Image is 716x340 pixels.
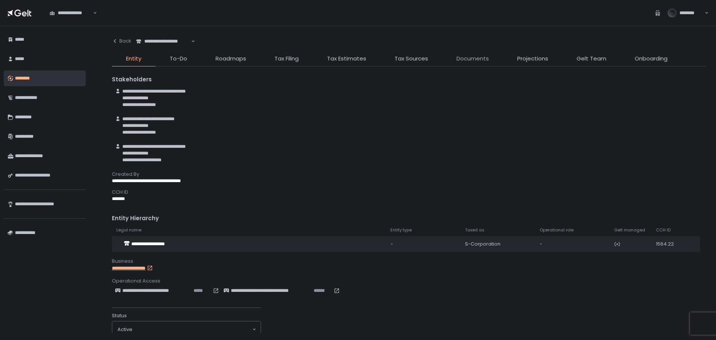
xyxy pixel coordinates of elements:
[112,75,706,84] div: Stakeholders
[635,54,668,63] span: Onboarding
[395,54,428,63] span: Tax Sources
[112,278,706,284] div: Operational Access
[116,227,141,233] span: Legal name
[465,241,531,247] div: S-Corporation
[540,241,605,247] div: -
[112,321,261,338] div: Search for option
[465,227,484,233] span: Taxed as
[112,34,131,49] button: Back
[456,54,489,63] span: Documents
[327,54,366,63] span: Tax Estimates
[216,54,246,63] span: Roadmaps
[390,241,456,247] div: -
[126,54,141,63] span: Entity
[517,54,548,63] span: Projections
[117,326,132,333] span: active
[112,312,127,319] span: Status
[274,54,299,63] span: Tax Filing
[112,258,706,265] div: Business
[112,189,706,196] div: CCH ID
[112,171,706,178] div: Created By
[540,227,574,233] span: Operational role
[170,54,187,63] span: To-Do
[656,227,671,233] span: CCH ID
[45,5,97,21] div: Search for option
[614,227,645,233] span: Gelt managed
[112,214,706,223] div: Entity Hierarchy
[132,326,252,333] input: Search for option
[131,34,195,49] div: Search for option
[112,38,131,44] div: Back
[577,54,606,63] span: Gelt Team
[390,227,412,233] span: Entity type
[656,241,681,247] div: 1564.22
